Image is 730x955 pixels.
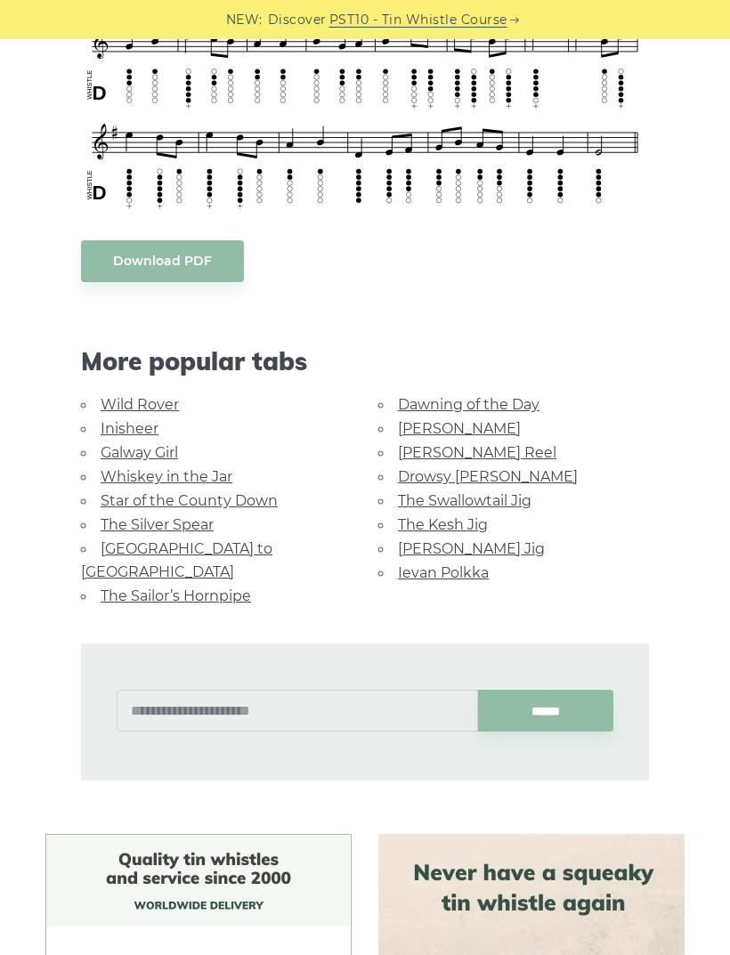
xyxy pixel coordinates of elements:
[398,516,488,533] a: The Kesh Jig
[268,10,327,30] span: Discover
[398,396,539,413] a: Dawning of the Day
[101,420,158,437] a: Inisheer
[398,492,531,509] a: The Swallowtail Jig
[81,346,649,376] span: More popular tabs
[226,10,263,30] span: NEW:
[398,540,545,557] a: [PERSON_NAME] Jig
[101,587,251,604] a: The Sailor’s Hornpipe
[398,420,521,437] a: [PERSON_NAME]
[101,468,232,485] a: Whiskey in the Jar
[329,10,507,30] a: PST10 - Tin Whistle Course
[101,444,178,461] a: Galway Girl
[81,540,272,580] a: [GEOGRAPHIC_DATA] to [GEOGRAPHIC_DATA]
[81,240,244,282] a: Download PDF
[398,444,556,461] a: [PERSON_NAME] Reel
[398,564,489,581] a: Ievan Polkka
[101,516,214,533] a: The Silver Spear
[101,396,179,413] a: Wild Rover
[398,468,578,485] a: Drowsy [PERSON_NAME]
[101,492,278,509] a: Star of the County Down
